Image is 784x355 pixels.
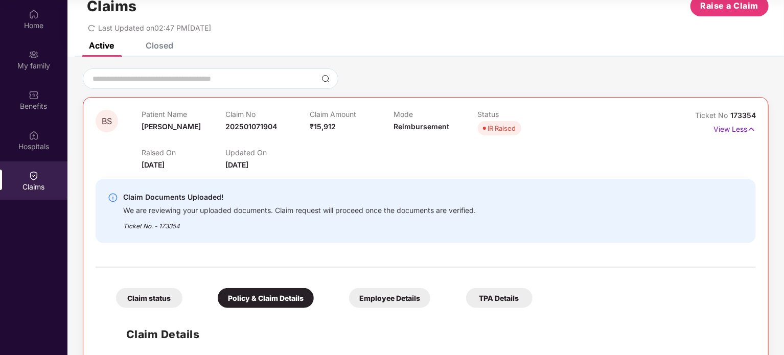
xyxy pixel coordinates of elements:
img: svg+xml;base64,PHN2ZyBpZD0iU2VhcmNoLTMyeDMyIiB4bWxucz0iaHR0cDovL3d3dy53My5vcmcvMjAwMC9zdmciIHdpZH... [321,75,330,83]
div: Closed [146,40,173,51]
span: BS [102,117,112,126]
span: 173354 [730,111,756,120]
div: Claim status [116,288,182,308]
div: Active [89,40,114,51]
img: svg+xml;base64,PHN2ZyB3aWR0aD0iMjAiIGhlaWdodD0iMjAiIHZpZXdCb3g9IjAgMCAyMCAyMCIgZmlsbD0ibm9uZSIgeG... [29,50,39,60]
p: Raised On [142,148,225,157]
span: [DATE] [142,160,165,169]
img: svg+xml;base64,PHN2ZyBpZD0iSG9tZSIgeG1sbnM9Imh0dHA6Ly93d3cudzMub3JnLzIwMDAvc3ZnIiB3aWR0aD0iMjAiIG... [29,9,39,19]
div: Policy & Claim Details [218,288,314,308]
div: TPA Details [466,288,533,308]
span: [DATE] [225,160,248,169]
span: ₹15,912 [310,122,336,131]
div: IR Raised [488,123,516,133]
div: Claim Documents Uploaded! [123,191,476,203]
p: Updated On [225,148,309,157]
p: View Less [713,121,756,135]
img: svg+xml;base64,PHN2ZyB4bWxucz0iaHR0cDovL3d3dy53My5vcmcvMjAwMC9zdmciIHdpZHRoPSIxNyIgaGVpZ2h0PSIxNy... [747,124,756,135]
p: Claim Amount [310,110,394,119]
div: Ticket No. - 173354 [123,215,476,231]
p: Mode [394,110,477,119]
span: Ticket No [695,111,730,120]
p: Claim No [225,110,309,119]
img: svg+xml;base64,PHN2ZyBpZD0iQ2xhaW0iIHhtbG5zPSJodHRwOi8vd3d3LnczLm9yZy8yMDAwL3N2ZyIgd2lkdGg9IjIwIi... [29,171,39,181]
img: svg+xml;base64,PHN2ZyBpZD0iSG9zcGl0YWxzIiB4bWxucz0iaHR0cDovL3d3dy53My5vcmcvMjAwMC9zdmciIHdpZHRoPS... [29,130,39,140]
p: Status [478,110,562,119]
img: svg+xml;base64,PHN2ZyBpZD0iSW5mby0yMHgyMCIgeG1sbnM9Imh0dHA6Ly93d3cudzMub3JnLzIwMDAvc3ZnIiB3aWR0aD... [108,193,118,203]
div: We are reviewing your uploaded documents. Claim request will proceed once the documents are verif... [123,203,476,215]
img: svg+xml;base64,PHN2ZyBpZD0iQmVuZWZpdHMiIHhtbG5zPSJodHRwOi8vd3d3LnczLm9yZy8yMDAwL3N2ZyIgd2lkdGg9Ij... [29,90,39,100]
p: Patient Name [142,110,225,119]
span: [PERSON_NAME] [142,122,201,131]
h1: Claim Details [126,326,200,343]
span: 202501071904 [225,122,277,131]
div: Employee Details [349,288,430,308]
span: redo [88,23,95,32]
span: Last Updated on 02:47 PM[DATE] [98,23,211,32]
span: Reimbursement [394,122,449,131]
